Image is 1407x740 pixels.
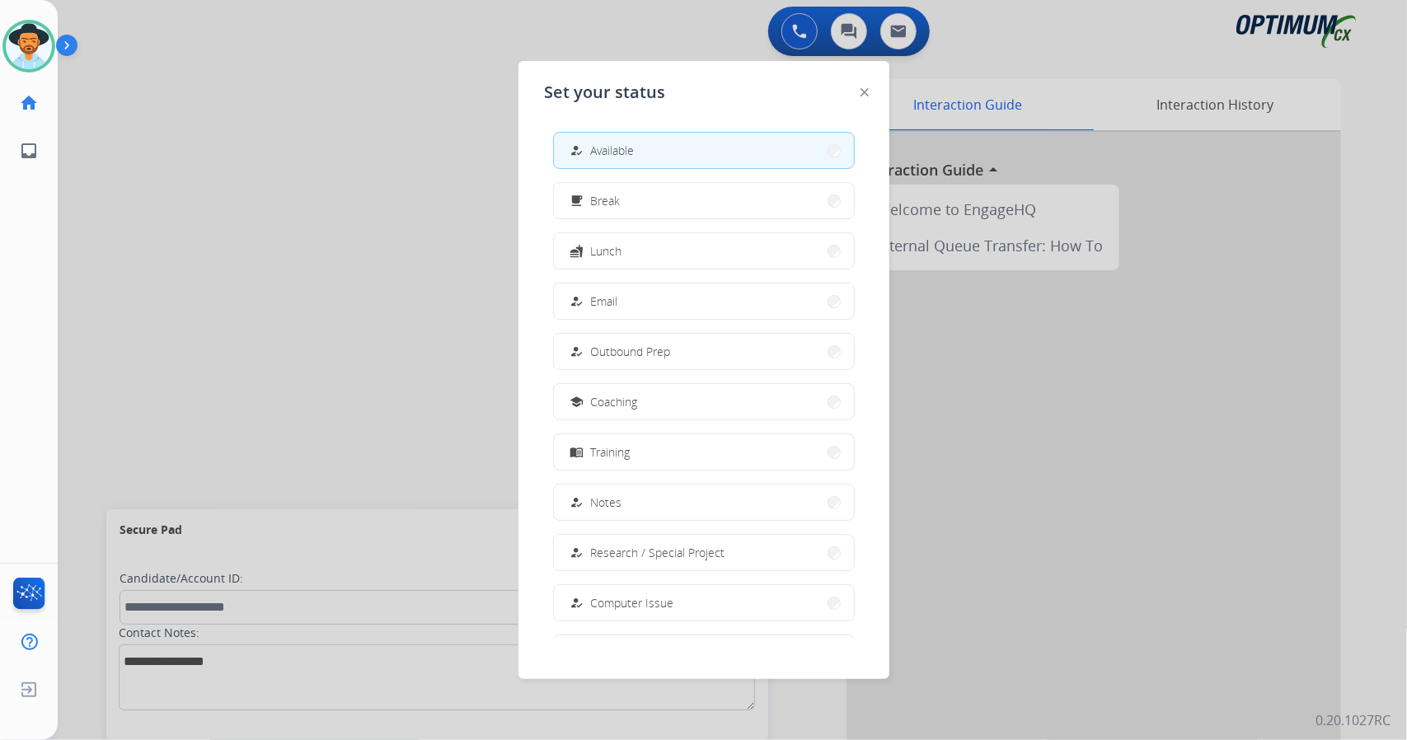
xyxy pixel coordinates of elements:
[591,142,635,159] span: Available
[570,445,584,459] mat-icon: menu_book
[554,233,854,269] button: Lunch
[570,194,584,208] mat-icon: free_breakfast
[570,143,584,157] mat-icon: how_to_reg
[19,93,39,113] mat-icon: home
[570,596,584,610] mat-icon: how_to_reg
[591,242,622,260] span: Lunch
[591,192,621,209] span: Break
[861,88,869,96] img: close-button
[570,344,584,358] mat-icon: how_to_reg
[554,535,854,570] button: Research / Special Project
[570,244,584,258] mat-icon: fastfood
[545,81,666,104] span: Set your status
[554,485,854,520] button: Notes
[554,434,854,470] button: Training
[570,395,584,409] mat-icon: school
[591,343,671,360] span: Outbound Prep
[554,384,854,419] button: Coaching
[554,133,854,168] button: Available
[19,141,39,161] mat-icon: inbox
[554,334,854,369] button: Outbound Prep
[591,393,638,410] span: Coaching
[570,294,584,308] mat-icon: how_to_reg
[554,585,854,621] button: Computer Issue
[554,635,854,671] button: Internet Issue
[591,293,618,310] span: Email
[554,283,854,319] button: Email
[591,494,622,511] span: Notes
[570,546,584,560] mat-icon: how_to_reg
[6,23,52,69] img: avatar
[591,544,725,561] span: Research / Special Project
[554,183,854,218] button: Break
[570,495,584,509] mat-icon: how_to_reg
[591,443,631,461] span: Training
[591,594,674,611] span: Computer Issue
[1316,710,1391,730] p: 0.20.1027RC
